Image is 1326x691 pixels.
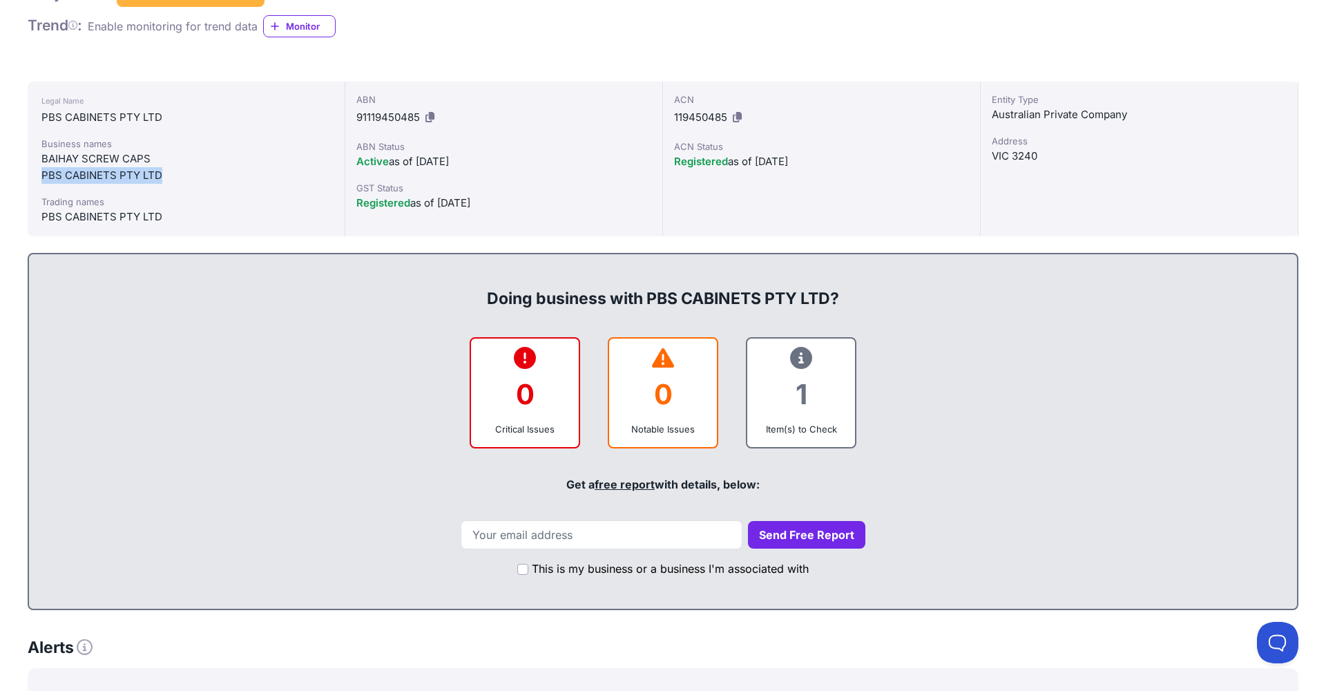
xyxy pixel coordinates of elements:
div: Notable Issues [620,422,706,436]
div: ACN [674,93,969,106]
div: PBS CABINETS PTY LTD [41,167,331,184]
label: This is my business or a business I'm associated with [532,560,809,577]
button: Send Free Report [748,521,865,549]
div: Critical Issues [482,422,568,436]
input: Your email address [461,520,742,549]
div: ACN Status [674,140,969,153]
a: free report [595,477,655,491]
div: PBS CABINETS PTY LTD [41,109,331,126]
div: 0 [620,366,706,422]
div: ABN [356,93,651,106]
span: Active [356,155,389,168]
span: Get a with details, below: [566,477,760,491]
span: Registered [356,196,410,209]
div: BAIHAY SCREW CAPS [41,151,331,167]
span: Registered [674,155,728,168]
div: Australian Private Company [992,106,1287,123]
div: VIC 3240 [992,148,1287,164]
div: as of [DATE] [356,195,651,211]
iframe: Toggle Customer Support [1257,622,1298,663]
div: PBS CABINETS PTY LTD [41,209,331,225]
div: Legal Name [41,93,331,109]
span: 119450485 [674,111,727,124]
div: GST Status [356,181,651,195]
span: Monitor [286,19,335,33]
div: Trading names [41,195,331,209]
div: as of [DATE] [356,153,651,170]
div: Item(s) to Check [758,422,844,436]
div: ABN Status [356,140,651,153]
div: Doing business with PBS CABINETS PTY LTD? [43,265,1283,310]
div: Address [992,134,1287,148]
div: Entity Type [992,93,1287,106]
span: Trend : [28,17,82,34]
span: 91119450485 [356,111,420,124]
div: 0 [482,366,568,422]
a: Monitor [263,15,336,37]
h3: Alerts [28,638,93,658]
div: Business names [41,137,331,151]
div: as of [DATE] [674,153,969,170]
div: 1 [758,366,844,422]
div: Enable monitoring for trend data [88,18,258,35]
